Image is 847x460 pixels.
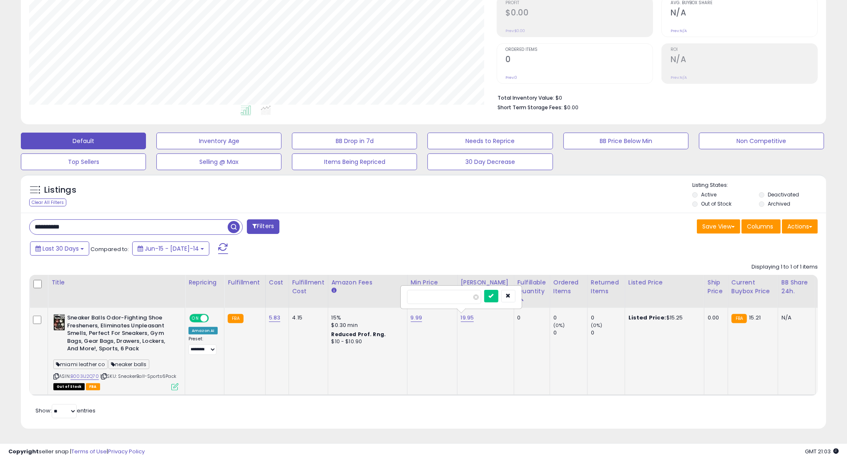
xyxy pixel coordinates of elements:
span: FBA [86,383,100,390]
span: miami leather co [53,359,108,369]
button: Non Competitive [699,133,824,149]
span: $0.00 [564,103,579,111]
div: 15% [332,314,401,322]
div: Repricing [189,278,221,287]
div: BB Share 24h. [782,278,812,296]
div: 0 [591,329,625,337]
a: 5.83 [269,314,281,322]
small: Prev: $0.00 [506,28,525,33]
b: Sneaker Balls Odor-Fighting Shoe Fresheners, Eliminates Unpleasant Smells, Perfect For Sneakers, ... [67,314,168,355]
span: ON [190,315,201,322]
a: Terms of Use [71,447,107,455]
button: Filters [247,219,279,234]
div: 0 [553,314,587,322]
div: Fulfillment Cost [292,278,324,296]
span: Compared to: [90,245,129,253]
button: Needs to Reprice [427,133,553,149]
b: Listed Price: [628,314,666,322]
div: 0.00 [708,314,721,322]
label: Deactivated [768,191,799,198]
span: Ordered Items [506,48,653,52]
div: Clear All Filters [29,199,66,206]
span: Last 30 Days [43,244,79,253]
div: Amazon Fees [332,278,404,287]
span: neaker balls [108,359,149,369]
div: 0 [518,314,543,322]
div: Current Buybox Price [731,278,774,296]
div: [PERSON_NAME] [461,278,510,287]
span: ROI [671,48,817,52]
button: 30 Day Decrease [427,153,553,170]
div: $0.30 min [332,322,401,329]
span: Show: entries [35,407,96,415]
div: 4.15 [292,314,322,322]
span: | SKU: SneakerBall-Sports6Pack [100,373,176,380]
button: Columns [741,219,781,234]
button: Save View [697,219,740,234]
div: Amazon AI [189,327,218,334]
div: Title [51,278,181,287]
button: BB Price Below Min [563,133,689,149]
div: Preset: [189,336,218,355]
a: 9.99 [411,314,422,322]
span: OFF [208,315,221,322]
small: (0%) [591,322,603,329]
small: Amazon Fees. [332,287,337,294]
label: Out of Stock [701,200,731,207]
div: N/A [782,314,809,322]
li: $0 [498,92,812,102]
label: Archived [768,200,790,207]
span: 2025-08-14 21:03 GMT [805,447,839,455]
button: Actions [782,219,818,234]
h2: $0.00 [506,8,653,19]
img: 51AacawtX2L._SL40_.jpg [53,314,65,331]
div: Listed Price [628,278,701,287]
div: Displaying 1 to 1 of 1 items [751,263,818,271]
button: Selling @ Max [156,153,281,170]
p: Listing States: [692,181,826,189]
button: Jun-15 - [DATE]-14 [132,241,209,256]
b: Total Inventory Value: [498,94,555,101]
span: Jun-15 - [DATE]-14 [145,244,199,253]
small: (0%) [553,322,565,329]
div: ASIN: [53,314,178,389]
a: 19.95 [461,314,474,322]
h2: 0 [506,55,653,66]
button: Default [21,133,146,149]
small: FBA [731,314,747,323]
h5: Listings [44,184,76,196]
small: Prev: 0 [506,75,518,80]
div: $15.25 [628,314,698,322]
a: Privacy Policy [108,447,145,455]
small: FBA [228,314,243,323]
button: Last 30 Days [30,241,89,256]
button: Items Being Repriced [292,153,417,170]
button: BB Drop in 7d [292,133,417,149]
span: Profit [506,1,653,5]
div: 0 [591,314,625,322]
b: Reduced Prof. Rng. [332,331,386,338]
div: Returned Items [591,278,621,296]
span: Columns [747,222,773,231]
div: Fulfillment [228,278,261,287]
button: Top Sellers [21,153,146,170]
div: Min Price [411,278,454,287]
div: $10 - $10.90 [332,338,401,345]
small: Prev: N/A [671,75,687,80]
div: 0 [553,329,587,337]
strong: Copyright [8,447,39,455]
span: 15.21 [749,314,761,322]
b: Short Term Storage Fees: [498,104,563,111]
span: All listings that are currently out of stock and unavailable for purchase on Amazon [53,383,85,390]
a: B003IJ2Q70 [70,373,99,380]
div: Ordered Items [553,278,584,296]
h2: N/A [671,55,817,66]
div: Cost [269,278,285,287]
h2: N/A [671,8,817,19]
div: Fulfillable Quantity [518,278,546,296]
button: Inventory Age [156,133,281,149]
span: Avg. Buybox Share [671,1,817,5]
small: Prev: N/A [671,28,687,33]
div: seller snap | | [8,448,145,456]
div: Ship Price [708,278,724,296]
